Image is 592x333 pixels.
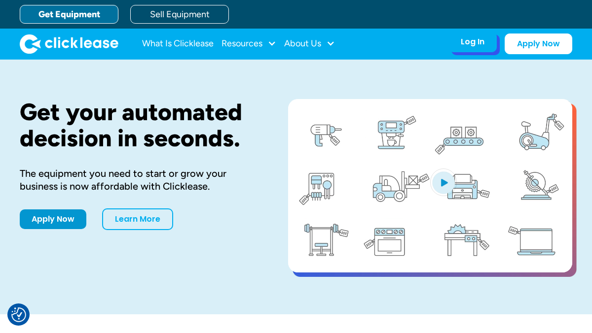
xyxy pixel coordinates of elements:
[20,5,118,24] a: Get Equipment
[430,168,457,196] img: Blue play button logo on a light blue circular background
[130,5,229,24] a: Sell Equipment
[11,307,26,322] img: Revisit consent button
[20,34,118,54] a: home
[142,34,214,54] a: What Is Clicklease
[461,37,484,47] div: Log In
[222,34,276,54] div: Resources
[288,99,572,272] a: open lightbox
[505,33,572,54] a: Apply Now
[20,99,257,151] h1: Get your automated decision in seconds.
[11,307,26,322] button: Consent Preferences
[20,34,118,54] img: Clicklease logo
[20,209,86,229] a: Apply Now
[20,167,257,193] div: The equipment you need to start or grow your business is now affordable with Clicklease.
[102,208,173,230] a: Learn More
[284,34,335,54] div: About Us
